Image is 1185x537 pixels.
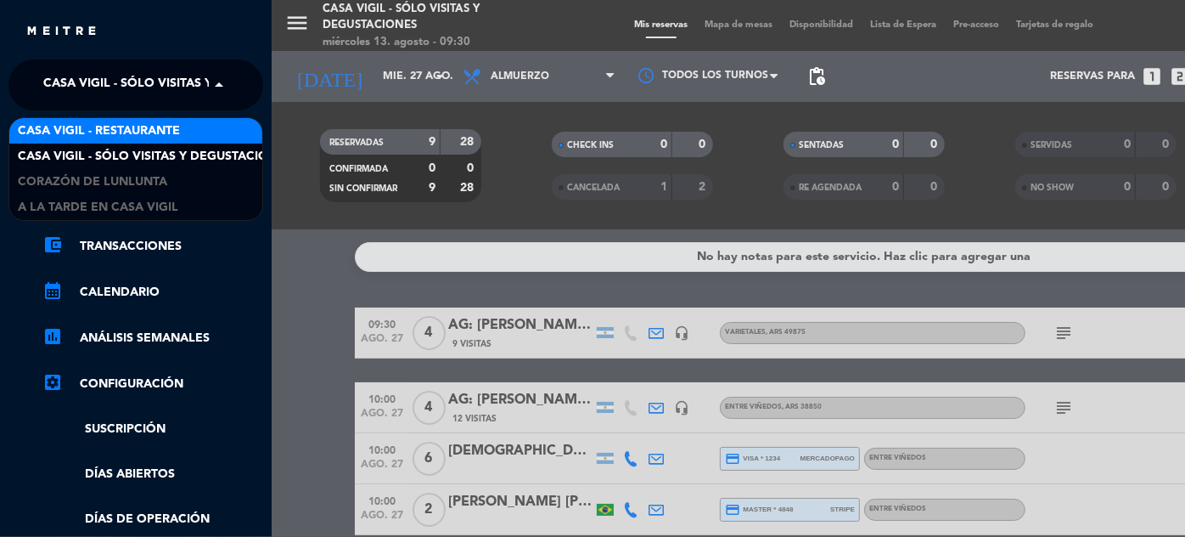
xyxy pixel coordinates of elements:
[42,372,63,393] i: settings_applications
[43,67,317,103] span: Casa Vigil - SÓLO Visitas y Degustaciones
[42,282,263,302] a: calendar_monthCalendario
[42,326,63,347] i: assessment
[42,236,263,257] a: account_balance_walletTransacciones
[18,198,178,218] span: A la tarde en Casa Vigil
[42,328,263,348] a: assessmentANÁLISIS SEMANALES
[42,465,263,484] a: Días abiertos
[42,420,263,439] a: Suscripción
[806,66,827,87] span: pending_actions
[42,374,263,394] a: Configuración
[25,25,98,38] img: MEITRE
[18,147,292,167] span: Casa Vigil - SÓLO Visitas y Degustaciones
[18,172,167,192] span: Corazón de Lunlunta
[42,235,63,255] i: account_balance_wallet
[42,280,63,301] i: calendar_month
[42,510,263,529] a: Días de Operación
[18,122,180,141] span: Casa Vigil - Restaurante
